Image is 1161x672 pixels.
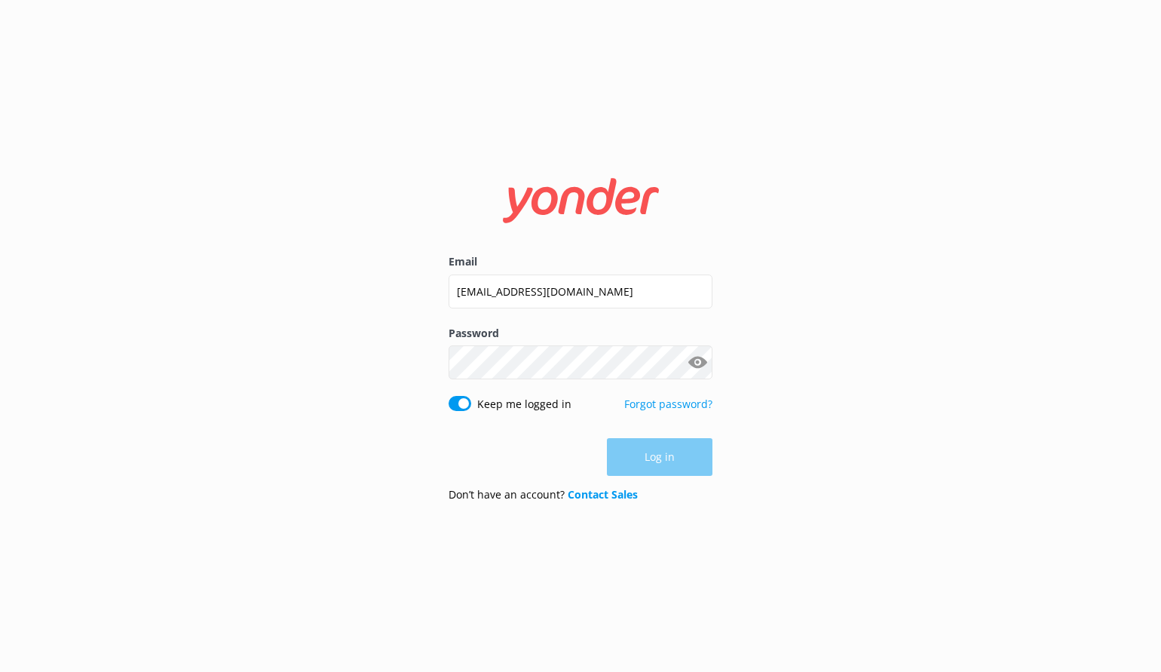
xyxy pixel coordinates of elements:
a: Forgot password? [624,397,712,411]
input: user@emailaddress.com [449,275,712,308]
p: Don’t have an account? [449,486,638,503]
label: Keep me logged in [477,396,571,413]
button: Show password [682,348,712,378]
a: Contact Sales [568,487,638,502]
label: Email [449,253,712,270]
label: Password [449,325,712,342]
